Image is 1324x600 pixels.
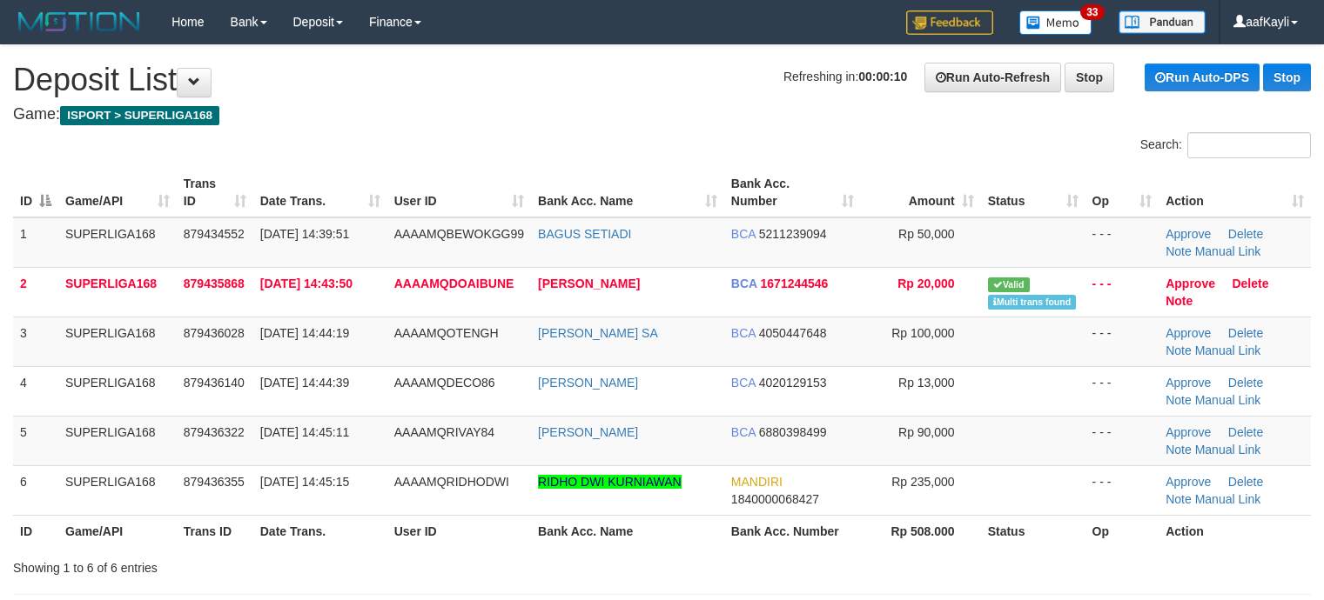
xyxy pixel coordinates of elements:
a: Note [1166,244,1192,258]
img: panduan.png [1119,10,1206,34]
th: Bank Acc. Name [531,515,724,547]
span: AAAAMQBEWOKGG99 [394,227,524,241]
span: BCA [731,326,756,340]
th: Bank Acc. Name: activate to sort column ascending [531,168,724,217]
td: SUPERLIGA168 [58,267,177,317]
th: Date Trans. [253,515,387,547]
td: SUPERLIGA168 [58,366,177,416]
input: Search: [1187,132,1311,158]
td: 4 [13,366,58,416]
th: Status: activate to sort column ascending [981,168,1085,217]
a: Approve [1166,475,1211,489]
a: Note [1166,393,1192,407]
span: 879434552 [184,227,245,241]
span: ISPORT > SUPERLIGA168 [60,106,219,125]
a: Approve [1166,376,1211,390]
td: - - - [1085,416,1159,465]
td: - - - [1085,317,1159,366]
a: [PERSON_NAME] SA [538,326,658,340]
span: AAAAMQRIVAY84 [394,425,494,439]
span: 879436322 [184,425,245,439]
th: Bank Acc. Number: activate to sort column ascending [724,168,861,217]
td: 5 [13,416,58,465]
span: [DATE] 14:45:15 [260,475,349,489]
th: Action [1159,515,1311,547]
span: 879435868 [184,277,245,290]
a: Manual Link [1195,244,1261,258]
span: BCA [731,277,757,290]
span: Copy 1671244546 to clipboard [761,277,829,290]
a: BAGUS SETIADI [538,227,631,241]
span: Rp 20,000 [897,277,954,290]
span: [DATE] 14:39:51 [260,227,349,241]
td: - - - [1085,465,1159,515]
span: 879436028 [184,326,245,340]
a: Stop [1263,63,1311,91]
a: [PERSON_NAME] [538,277,640,290]
th: Date Trans.: activate to sort column ascending [253,168,387,217]
span: Rp 13,000 [898,376,955,390]
a: Approve [1166,277,1215,290]
span: Copy 5211239094 to clipboard [759,227,827,241]
h1: Deposit List [13,63,1311,97]
th: Trans ID [177,515,253,547]
span: BCA [731,376,756,390]
a: Delete [1228,475,1263,489]
th: ID: activate to sort column descending [13,168,58,217]
th: ID [13,515,58,547]
span: Copy 4050447648 to clipboard [759,326,827,340]
a: Manual Link [1195,443,1261,457]
a: [PERSON_NAME] [538,425,638,439]
td: 3 [13,317,58,366]
div: Showing 1 to 6 of 6 entries [13,552,539,577]
a: Delete [1228,376,1263,390]
td: - - - [1085,217,1159,268]
span: Rp 50,000 [898,227,955,241]
a: Run Auto-Refresh [924,63,1061,92]
span: 879436355 [184,475,245,489]
span: 879436140 [184,376,245,390]
a: Note [1166,492,1192,506]
span: [DATE] 14:44:39 [260,376,349,390]
a: Note [1166,343,1192,357]
th: Game/API: activate to sort column ascending [58,168,177,217]
th: Status [981,515,1085,547]
span: [DATE] 14:44:19 [260,326,349,340]
span: [DATE] 14:45:11 [260,425,349,439]
a: Stop [1065,63,1114,92]
span: AAAAMQDOAIBUNE [394,277,514,290]
td: 1 [13,217,58,268]
td: SUPERLIGA168 [58,217,177,268]
td: SUPERLIGA168 [58,465,177,515]
label: Search: [1140,132,1311,158]
a: Run Auto-DPS [1145,63,1260,91]
span: AAAAMQOTENGH [394,326,499,340]
span: Copy 1840000068427 to clipboard [731,492,819,506]
a: Manual Link [1195,343,1261,357]
strong: 00:00:10 [858,70,907,83]
span: Rp 100,000 [891,326,954,340]
span: Rp 90,000 [898,425,955,439]
th: Amount: activate to sort column ascending [861,168,980,217]
td: 2 [13,267,58,317]
th: Op [1085,515,1159,547]
img: MOTION_logo.png [13,9,145,35]
span: [DATE] 14:43:50 [260,277,353,290]
th: Game/API [58,515,177,547]
span: Multiple matching transaction found in bank [988,295,1077,310]
h4: Game: [13,106,1311,123]
span: MANDIRI [731,475,783,489]
a: Approve [1166,227,1211,241]
span: Copy 6880398499 to clipboard [759,425,827,439]
td: - - - [1085,267,1159,317]
th: Trans ID: activate to sort column ascending [177,168,253,217]
span: Refreshing in: [783,70,907,83]
span: 33 [1080,4,1104,20]
a: Approve [1166,326,1211,340]
span: AAAAMQDECO86 [394,376,495,390]
a: Delete [1232,277,1268,290]
td: 6 [13,465,58,515]
th: Action: activate to sort column ascending [1159,168,1311,217]
th: Bank Acc. Number [724,515,861,547]
span: Copy 4020129153 to clipboard [759,376,827,390]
